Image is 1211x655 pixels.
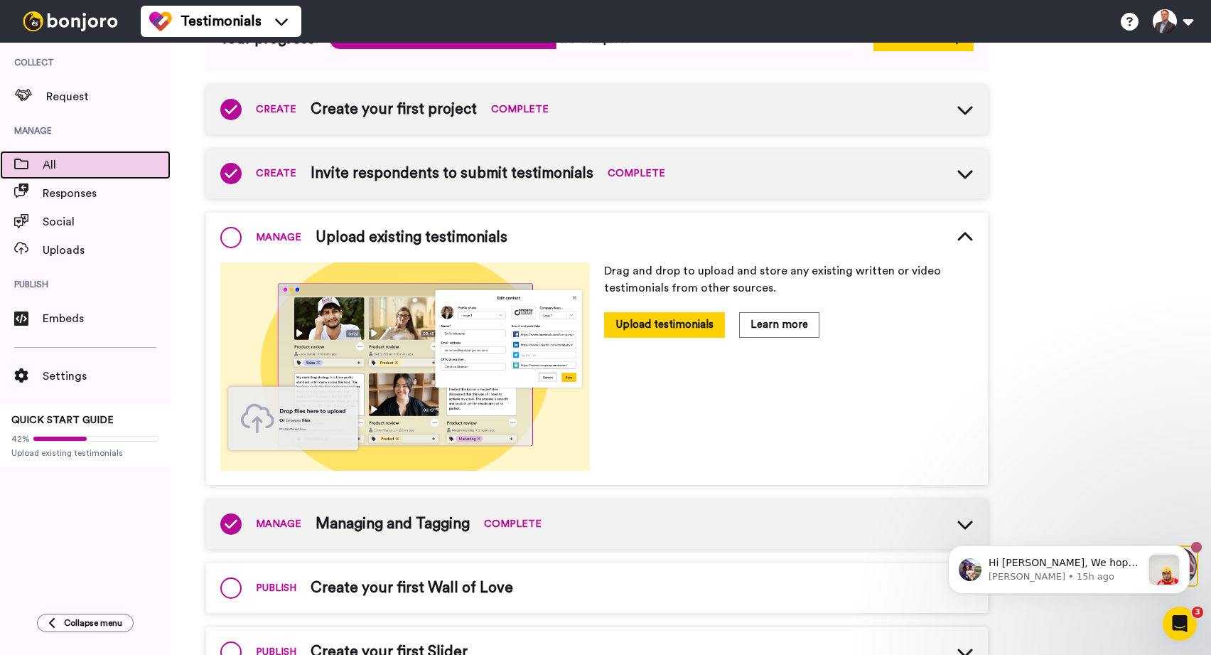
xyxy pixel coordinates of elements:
[149,10,172,33] img: tm-color.svg
[311,99,477,120] span: Create your first project
[1192,607,1203,618] span: 3
[43,242,171,259] span: Uploads
[491,102,549,117] span: COMPLETE
[256,102,296,117] span: CREATE
[43,156,171,174] span: All
[256,581,296,595] span: PUBLISH
[181,11,262,31] span: Testimonials
[43,213,171,230] span: Social
[311,577,513,599] span: Create your first Wall of Love
[43,310,171,327] span: Embeds
[256,230,301,245] span: MANAGE
[256,166,296,181] span: CREATE
[11,433,30,444] span: 42%
[484,517,542,531] span: COMPLETE
[604,312,725,337] button: Upload testimonials
[11,447,159,459] span: Upload existing testimonials
[1163,607,1197,641] iframe: Intercom live chat
[316,227,507,248] span: Upload existing testimonials
[927,517,1211,617] iframe: Intercom notifications message
[1,3,40,41] img: 3183ab3e-59ed-45f6-af1c-10226f767056-1659068401.jpg
[220,262,590,471] img: 4a9e73a18bff383a38bab373c66e12b8.png
[43,185,171,202] span: Responses
[64,617,122,629] span: Collapse menu
[43,368,171,385] span: Settings
[311,163,593,184] span: Invite respondents to submit testimonials
[256,517,301,531] span: MANAGE
[316,513,470,535] span: Managing and Tagging
[37,614,134,632] button: Collapse menu
[608,166,665,181] span: COMPLETE
[17,11,124,31] img: bj-logo-header-white.svg
[604,262,974,297] p: Drag and drop to upload and store any existing written or video testimonials from other sources.
[62,40,215,292] span: Hi [PERSON_NAME], We hope you and your customers have been having a great time with [PERSON_NAME]...
[46,88,171,105] span: Request
[62,53,215,66] p: Message from Amy, sent 15h ago
[739,312,819,337] button: Learn more
[11,415,114,425] span: QUICK START GUIDE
